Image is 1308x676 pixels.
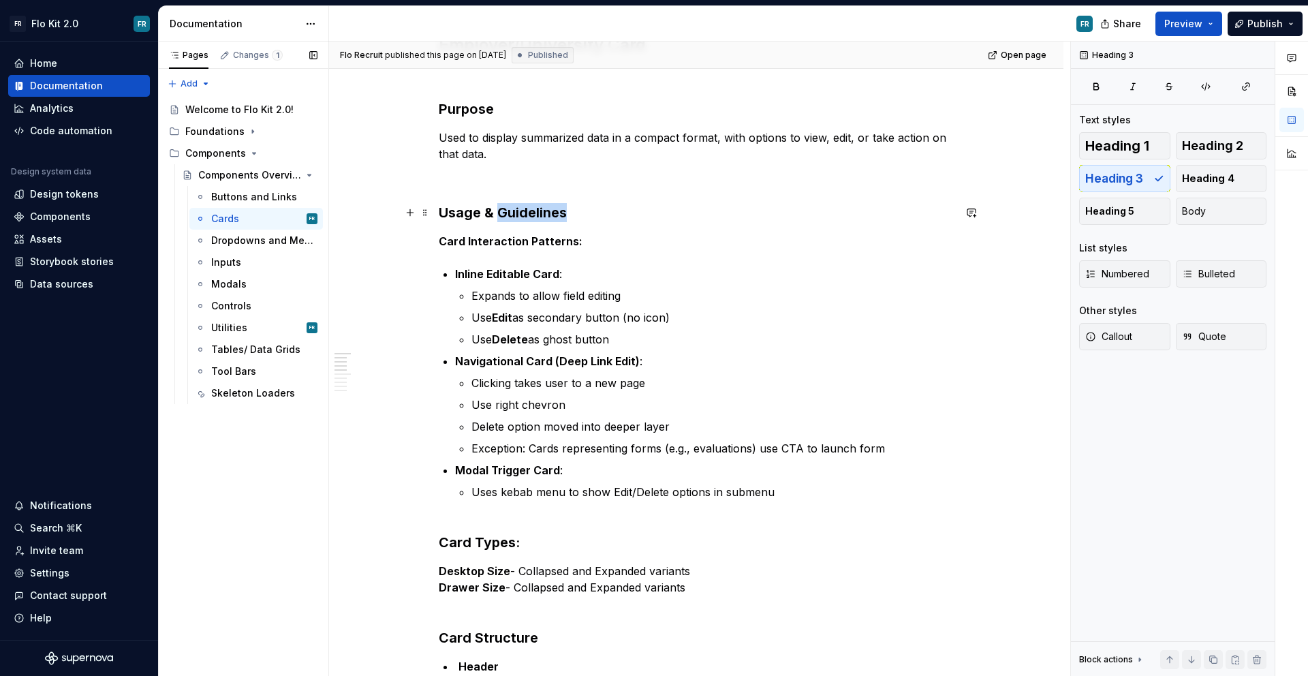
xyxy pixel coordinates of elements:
[8,607,150,629] button: Help
[3,9,155,38] button: FRFlo Kit 2.0FR
[340,50,383,61] span: Flo Recruit
[189,360,323,382] a: Tool Bars
[471,288,954,304] p: Expands to allow field editing
[8,273,150,295] a: Data sources
[1093,12,1150,36] button: Share
[8,517,150,539] button: Search ⌘K
[211,277,247,291] div: Modals
[30,57,57,70] div: Home
[1182,204,1206,218] span: Body
[984,46,1053,65] a: Open page
[30,124,112,138] div: Code automation
[439,203,954,222] h3: Usage & Guidelines
[1176,132,1267,159] button: Heading 2
[455,354,640,368] strong: Navigational Card (Deep Link Edit)
[189,186,323,208] a: Buttons and Links
[439,563,954,612] p: - Collapsed and Expanded variants - Collapsed and Expanded variants
[1001,50,1046,61] span: Open page
[189,251,323,273] a: Inputs
[163,121,323,142] div: Foundations
[163,99,323,121] a: Welcome to Flo Kit 2.0!
[492,333,528,346] strong: Delete
[189,382,323,404] a: Skeleton Loaders
[1085,330,1132,343] span: Callout
[189,273,323,295] a: Modals
[8,228,150,250] a: Assets
[30,589,107,602] div: Contact support
[1176,165,1267,192] button: Heading 4
[30,79,103,93] div: Documentation
[233,50,283,61] div: Changes
[1079,113,1131,127] div: Text styles
[439,534,520,551] strong: Card Types:
[30,611,52,625] div: Help
[8,120,150,142] a: Code automation
[185,147,246,160] div: Components
[8,495,150,517] button: Notifications
[528,50,568,61] span: Published
[439,630,538,646] strong: Card Structure
[30,232,62,246] div: Assets
[455,266,954,282] p: :
[189,230,323,251] a: Dropdowns and Menus
[211,343,300,356] div: Tables/ Data Grids
[8,52,150,74] a: Home
[198,168,301,182] div: Components Overview
[455,353,954,369] p: :
[138,18,146,29] div: FR
[439,234,582,248] strong: Card Interaction Patterns:
[189,295,323,317] a: Controls
[1080,18,1089,29] div: FR
[8,97,150,119] a: Analytics
[181,78,198,89] span: Add
[1079,241,1127,255] div: List styles
[492,311,512,324] strong: Edit
[211,321,247,335] div: Utilities
[1079,198,1170,225] button: Heading 5
[1079,323,1170,350] button: Callout
[1182,267,1235,281] span: Bulleted
[455,463,560,477] strong: Modal Trigger Card
[211,365,256,378] div: Tool Bars
[471,418,954,435] p: Delete option moved into deeper layer
[471,331,954,348] p: Use as ghost button
[1176,198,1267,225] button: Body
[471,397,954,413] p: Use right chevron
[439,129,954,162] p: Used to display summarized data in a compact format, with options to view, edit, or take action o...
[1182,330,1226,343] span: Quote
[471,440,954,457] p: Exception: Cards representing forms (e.g., evaluations) use CTA to launch form
[1079,650,1145,669] div: Block actions
[30,544,83,557] div: Invite team
[8,251,150,273] a: Storybook stories
[439,99,954,119] h3: Purpose
[309,212,315,226] div: FR
[8,562,150,584] a: Settings
[1079,654,1133,665] div: Block actions
[30,521,82,535] div: Search ⌘K
[189,339,323,360] a: Tables/ Data Grids
[1176,323,1267,350] button: Quote
[8,75,150,97] a: Documentation
[211,234,315,247] div: Dropdowns and Menus
[1176,260,1267,288] button: Bulleted
[471,484,954,517] p: Uses kebab menu to show Edit/Delete options in submenu
[211,212,239,226] div: Cards
[30,102,74,115] div: Analytics
[185,103,294,117] div: Welcome to Flo Kit 2.0!
[30,187,99,201] div: Design tokens
[385,50,506,61] div: published this page on [DATE]
[309,321,315,335] div: FR
[1079,132,1170,159] button: Heading 1
[163,74,215,93] button: Add
[31,17,78,31] div: Flo Kit 2.0
[1164,17,1202,31] span: Preview
[10,16,26,32] div: FR
[8,585,150,606] button: Contact support
[455,267,559,281] strong: Inline Editable Card
[1247,17,1283,31] span: Publish
[11,166,91,177] div: Design system data
[170,17,298,31] div: Documentation
[185,125,245,138] div: Foundations
[8,183,150,205] a: Design tokens
[471,309,954,326] p: Use as secondary button (no icon)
